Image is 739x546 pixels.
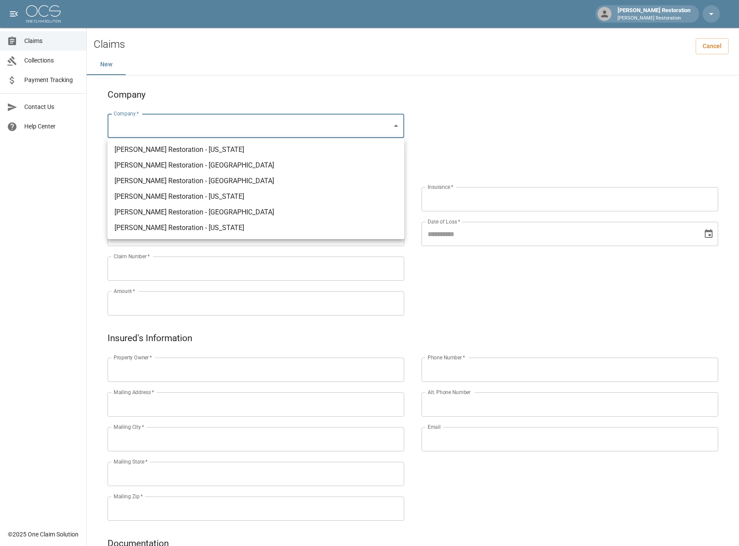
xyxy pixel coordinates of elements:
li: [PERSON_NAME] Restoration - [US_STATE] [108,142,404,158]
li: [PERSON_NAME] Restoration - [US_STATE] [108,220,404,236]
li: [PERSON_NAME] Restoration - [GEOGRAPHIC_DATA] [108,173,404,189]
li: [PERSON_NAME] Restoration - [GEOGRAPHIC_DATA] [108,158,404,173]
li: [PERSON_NAME] Restoration - [US_STATE] [108,189,404,204]
li: [PERSON_NAME] Restoration - [GEOGRAPHIC_DATA] [108,204,404,220]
